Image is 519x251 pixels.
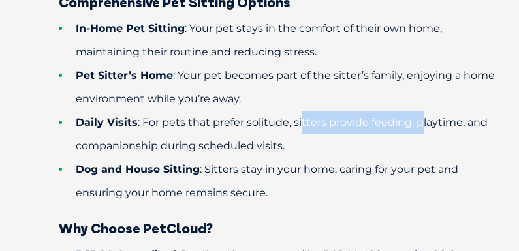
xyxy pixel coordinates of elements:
b: Dog and House Sitting [76,163,200,175]
h3: Why Choose PetCloud? [13,222,506,235]
b: Pet Sitter’s Home [76,69,173,81]
span: : For pets that prefer solitude, sitters provide feeding, playtime, and companionship during sche... [76,116,488,152]
button: Search [494,59,507,72]
b: Daily Visits [76,116,138,128]
b: In-Home Pet Sitting [76,22,185,35]
span: : Your pet stays in the comfort of their own home, maintaining their routine and reducing stress. [76,22,442,58]
span: : Your pet becomes part of the sitter’s family, enjoying a home environment while you’re away. [76,69,495,105]
span: : Sitters stay in your home, caring for your pet and ensuring your home remains secure.​ [76,163,458,199]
